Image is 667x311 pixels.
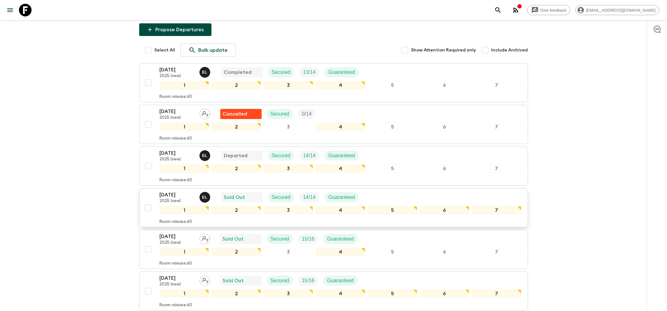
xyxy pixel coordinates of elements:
[220,109,262,119] div: Flash Pack cancellation
[472,164,521,173] div: 7
[368,81,417,89] div: 5
[327,235,354,243] p: Guaranteed
[420,290,469,298] div: 6
[316,248,365,256] div: 4
[160,123,209,131] div: 1
[420,81,469,89] div: 6
[472,290,521,298] div: 7
[327,277,354,284] p: Guaranteed
[298,109,315,119] div: Trip Fill
[224,194,245,201] p: Sold Out
[575,5,659,15] div: [EMAIL_ADDRESS][DOMAIN_NAME]
[420,248,469,256] div: 6
[211,164,261,173] div: 2
[160,66,194,74] p: [DATE]
[160,136,192,141] p: Room release: 60
[155,47,176,53] span: Select All
[272,194,291,201] p: Secured
[316,123,365,131] div: 4
[200,194,211,199] span: Eleonora Longobardi
[139,23,211,36] button: Propose Departures
[328,69,355,76] p: Guaranteed
[420,206,469,214] div: 6
[271,277,289,284] p: Secured
[303,152,316,159] p: 14 / 14
[472,81,521,89] div: 7
[267,109,293,119] div: Secured
[264,81,313,89] div: 3
[583,8,659,13] span: [EMAIL_ADDRESS][DOMAIN_NAME]
[303,194,316,201] p: 14 / 14
[211,81,261,89] div: 2
[224,152,248,159] p: Departed
[420,164,469,173] div: 6
[368,248,417,256] div: 5
[272,69,291,76] p: Secured
[299,67,319,77] div: Trip Fill
[328,152,355,159] p: Guaranteed
[200,69,211,74] span: Eleonora Longobardi
[160,290,209,298] div: 1
[223,235,244,243] p: Sold Out
[160,94,192,99] p: Room release: 60
[139,147,528,186] button: [DATE]2025 (new)Eleonora LongobardiDepartedSecuredTrip FillGuaranteed1234567Room release:60
[298,276,318,286] div: Trip Fill
[199,46,228,54] p: Bulk update
[160,74,194,79] p: 2025 (new)
[160,81,209,89] div: 1
[368,164,417,173] div: 5
[211,206,261,214] div: 2
[224,69,252,76] p: Completed
[211,248,261,256] div: 2
[267,276,293,286] div: Secured
[368,206,417,214] div: 5
[139,230,528,269] button: [DATE]2025 (new)Assign pack leaderSold OutSecuredTrip FillGuaranteed1234567Room release:60
[271,110,289,118] p: Secured
[316,290,365,298] div: 4
[537,8,570,13] span: Give feedback
[264,164,313,173] div: 3
[4,4,16,16] button: menu
[316,206,365,214] div: 4
[160,191,194,199] p: [DATE]
[160,261,192,266] p: Room release: 60
[160,178,192,183] p: Room release: 60
[223,277,244,284] p: Sold Out
[299,151,319,161] div: Trip Fill
[420,123,469,131] div: 6
[211,290,261,298] div: 2
[264,123,313,131] div: 3
[316,81,365,89] div: 4
[492,4,504,16] button: search adventures
[211,123,261,131] div: 2
[472,248,521,256] div: 7
[268,192,295,202] div: Secured
[302,110,312,118] p: 0 / 14
[264,290,313,298] div: 3
[316,164,365,173] div: 4
[200,111,210,116] span: Assign pack leader
[472,206,521,214] div: 7
[264,248,313,256] div: 3
[411,47,476,53] span: Show Attention Required only
[299,192,319,202] div: Trip Fill
[491,47,528,53] span: Include Archived
[139,63,528,102] button: [DATE]2025 (new)Eleonora LongobardiCompletedSecuredTrip FillGuaranteed1234567Room release:60
[160,157,194,162] p: 2025 (new)
[160,303,192,308] p: Room release: 60
[200,192,211,203] button: EL
[272,152,291,159] p: Secured
[139,105,528,144] button: [DATE]2025 (new)Assign pack leaderFlash Pack cancellationSecuredTrip Fill1234567Room release:60
[223,110,247,118] p: Cancelled
[139,188,528,227] button: [DATE]2025 (new)Eleonora LongobardiSold OutSecuredTrip FillGuaranteed1234567Room release:60
[268,151,295,161] div: Secured
[298,234,318,244] div: Trip Fill
[160,108,194,115] p: [DATE]
[160,149,194,157] p: [DATE]
[160,164,209,173] div: 1
[264,206,313,214] div: 3
[368,123,417,131] div: 5
[200,277,210,282] span: Assign pack leader
[202,195,207,200] p: E L
[139,272,528,311] button: [DATE]2025 (new)Assign pack leaderSold OutSecuredTrip FillGuaranteed1234567Room release:60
